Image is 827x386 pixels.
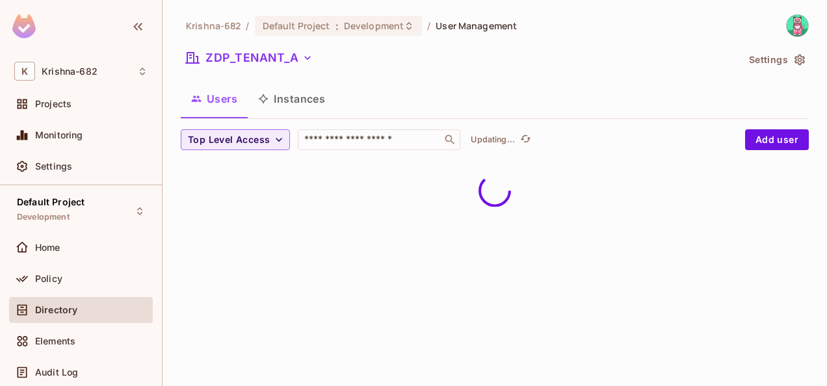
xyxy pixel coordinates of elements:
span: : [335,21,339,31]
p: Updating... [471,135,515,145]
span: Click to refresh data [515,132,533,148]
span: Default Project [17,197,85,207]
button: ZDP_TENANT_A [181,47,318,68]
span: Elements [35,336,75,346]
span: User Management [436,19,517,32]
span: Development [344,19,404,32]
span: Default Project [263,19,330,32]
li: / [427,19,430,32]
span: Settings [35,161,72,172]
span: Projects [35,99,72,109]
li: / [246,19,249,32]
span: Directory [35,305,77,315]
span: Workspace: Krishna-682 [42,66,98,77]
img: SReyMgAAAABJRU5ErkJggg== [12,14,36,38]
span: the active workspace [186,19,241,32]
span: Audit Log [35,367,78,378]
span: K [14,62,35,81]
button: Users [181,83,248,115]
span: Policy [35,274,62,284]
button: Top Level Access [181,129,290,150]
span: Development [17,212,70,222]
button: Instances [248,83,335,115]
span: Home [35,242,60,253]
button: refresh [518,132,533,148]
button: Add user [745,129,809,150]
span: refresh [520,133,531,146]
span: Monitoring [35,130,83,140]
img: Krishna prasad A [787,15,808,36]
span: Top Level Access [188,132,270,148]
button: Settings [744,49,809,70]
